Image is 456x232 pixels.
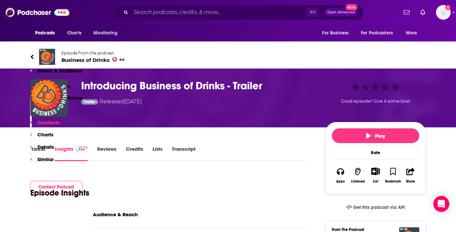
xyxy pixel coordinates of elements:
[30,49,426,65] a: Business of DrinksEpisode from the podcastBusiness of Drinks44
[30,181,82,193] button: Contact Podcast
[418,7,428,18] a: Show notifications dropdown
[30,27,63,39] button: open menu
[61,50,125,55] span: Episode from the podcast
[306,8,319,17] span: ⌘ K
[353,205,405,210] span: Get this podcast via API
[93,28,117,38] span: Monitoring
[373,179,378,184] div: List
[341,99,410,104] span: Good episode? Give it some love!
[35,28,55,38] span: Podcasts
[385,180,401,184] div: Bookmark
[89,27,126,39] button: open menu
[61,57,125,63] span: Business of Drinks
[126,146,143,161] a: Credits
[30,144,54,156] button: Details
[93,211,138,218] h3: Audience & Reach
[349,163,367,188] button: Listened
[39,49,55,65] img: Business of Drinks
[112,5,364,20] div: Search podcasts, credits, & more...
[369,167,382,175] button: Show More Button
[5,6,69,19] img: Podchaser - Follow, Share and Rate Podcasts
[327,11,355,14] span: Open Advanced
[406,180,415,184] div: Share
[30,79,68,117] img: Introducing Business of Drinks - Trailer
[172,146,196,161] a: Transcript
[332,163,349,188] button: Apps
[131,7,306,18] input: Search podcasts, credits, & more...
[341,199,410,216] a: Get this podcast via API
[436,5,451,20] img: User Profile
[81,79,315,92] h3: Introducing Business of Drinks - Trailer
[401,27,426,39] button: open menu
[37,156,54,162] p: Similar
[384,163,402,188] button: Bookmark
[37,144,54,150] p: Details
[445,5,451,10] svg: Add a profile image
[357,27,403,39] button: open menu
[67,28,81,38] span: Charts
[401,7,412,18] a: Show notifications dropdown
[317,27,357,39] button: open menu
[436,5,451,20] span: Logged in as redsetterpr
[406,28,417,38] span: More
[97,146,117,161] a: Reviews
[436,5,451,20] button: Show profile menu
[402,163,419,188] button: Share
[336,180,345,184] div: Apps
[367,163,384,188] div: Show More ButtonList
[81,98,142,107] div: Released [DATE]
[84,100,95,104] span: Trailer
[322,28,349,38] span: For Business
[332,146,419,159] div: Rate
[332,227,414,232] h3: From The Podcast
[324,8,358,16] button: Open AdvancedNew
[30,156,54,168] button: Similar
[346,4,358,10] span: New
[119,58,125,61] span: 44
[63,27,85,39] a: Charts
[433,196,449,212] div: Open Intercom Messenger
[153,146,163,161] a: Lists
[366,133,385,139] span: Play
[361,28,393,38] span: For Podcasters
[351,180,365,184] div: Listened
[332,128,419,143] button: Play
